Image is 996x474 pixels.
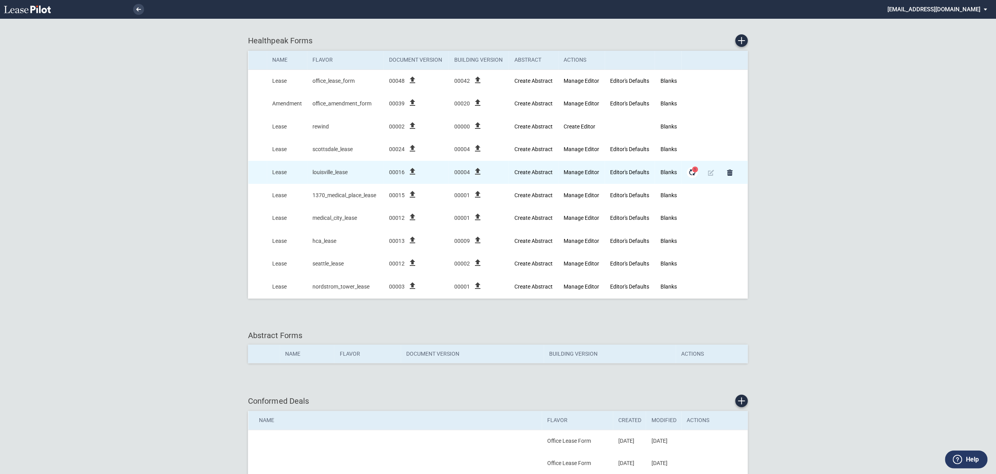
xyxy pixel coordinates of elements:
a: Blanks [660,192,677,198]
a: Editor's Defaults [610,100,650,107]
label: file_upload [473,285,482,292]
span: 00001 [454,214,470,222]
td: Lease [267,69,307,93]
span: 00001 [454,192,470,200]
label: file_upload [473,217,482,223]
i: file_upload [408,121,417,130]
i: file_upload [473,235,482,245]
td: Lease [267,253,307,276]
td: Amendment [267,93,307,116]
a: Blanks [660,260,677,267]
tr: Created At: 2025-09-16T12:36:38+05:30; Updated At: 2025-09-16T12:37:47+05:30 [248,230,748,253]
th: Flavor [334,345,401,364]
th: Name [248,411,542,430]
a: Editor's Defaults [610,78,650,84]
i: file_upload [408,167,417,176]
a: Create new Abstract [514,238,553,244]
i: file_upload [473,75,482,85]
a: Manage Editor [564,169,600,175]
label: file_upload [408,240,417,246]
a: Manage Editor [564,283,600,290]
label: file_upload [408,148,417,154]
td: Lease [267,138,307,161]
td: nordstrom_tower_lease [307,275,384,298]
th: Name [280,345,335,364]
span: 00048 [389,77,405,85]
span: 00039 [389,100,405,108]
div: Conformed Deals [248,395,748,407]
a: Manage Editor [564,78,600,84]
label: Help [966,454,979,465]
span: 00001 [454,283,470,291]
a: Editor's Defaults [610,169,650,175]
a: Blanks [660,238,677,244]
i: file_upload [408,190,417,199]
label: file_upload [408,171,417,177]
a: Editor's Defaults [610,192,650,198]
a: Editor's Defaults [610,215,650,221]
td: 1370_medical_place_lease [307,184,384,207]
a: Blanks [660,100,677,107]
i: file_upload [408,75,417,85]
th: Document Version [384,51,449,69]
td: Office Lease Form [542,430,613,452]
td: Lease [267,115,307,138]
span: 00013 [389,237,405,245]
th: Name [267,51,307,69]
i: file_upload [473,190,482,199]
label: file_upload [408,125,417,132]
div: Healthpeak Forms [248,34,748,47]
span: 00042 [454,77,470,85]
tr: Created At: 2025-09-12T17:54:11+05:30; Updated At: 2025-09-17T21:35:32+05:30 [248,275,748,298]
td: office_lease_form [307,69,384,93]
label: file_upload [473,125,482,132]
a: Create new Abstract [514,146,553,152]
td: [DATE] [646,430,681,452]
td: scottsdale_lease [307,138,384,161]
td: Lease [267,275,307,298]
a: Create new Abstract [514,78,553,84]
a: Create Editor [564,123,596,130]
a: Blanks [660,169,677,175]
span: 00020 [454,100,470,108]
label: file_upload [473,148,482,154]
a: Create new Abstract [514,283,553,290]
a: Create new Abstract [514,260,553,267]
i: file_upload [408,144,417,153]
md-icon: Delete Form [725,168,735,177]
a: Editor's Defaults [610,146,650,152]
span: 00004 [454,169,470,176]
a: Blanks [660,283,677,290]
i: file_upload [408,281,417,290]
td: hca_lease [307,230,384,253]
a: Editor's Defaults [610,238,650,244]
label: file_upload [408,285,417,292]
td: medical_city_lease [307,207,384,230]
a: Blanks [660,215,677,221]
td: office_amendment_form [307,93,384,116]
a: Editor's Defaults [610,260,650,267]
th: Actions [676,345,748,364]
a: Blanks [660,146,677,152]
tr: Created At: 2025-01-09T22:57:26+05:30; Updated At: 2025-01-09T22:59:34+05:30 [248,115,748,138]
th: Created [613,411,646,430]
tr: Created At: 2025-09-08T18:11:20+05:30; Updated At: 2025-09-25T18:06:42+05:30 [248,184,748,207]
a: Manage Editor [564,215,600,221]
a: Manage Editor [564,146,600,152]
button: Help [945,451,988,469]
i: file_upload [408,98,417,107]
th: Abstract [509,51,559,69]
tr: Created At: 2025-09-24T16:52:17+05:30; Updated At: 2025-09-24T16:53:49+05:30 [248,138,748,161]
i: file_upload [408,235,417,245]
a: Blanks [660,123,677,130]
label: file_upload [473,194,482,200]
tr: Created At: 2025-09-12T17:51:27+05:30; Updated At: 2025-09-17T21:34:34+05:30 [248,253,748,276]
i: file_upload [473,98,482,107]
td: Lease [267,161,307,184]
span: 00003 [389,283,405,291]
label: file_upload [408,194,417,200]
th: Building Version [544,345,676,364]
span: 00024 [389,146,405,153]
th: Building Version [449,51,509,69]
span: 1 [693,167,698,173]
